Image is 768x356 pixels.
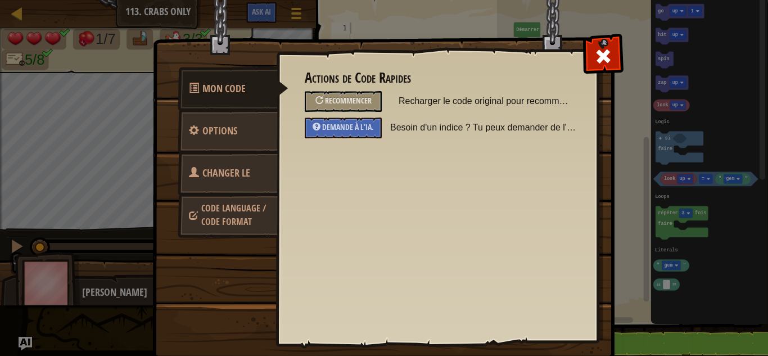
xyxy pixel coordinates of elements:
a: Mon Code [178,67,288,111]
div: Recharger le code original pour recommencer le niveau [305,91,382,112]
span: Configurer les réglages [202,124,237,138]
div: Demande à l'IA. [305,118,382,138]
a: Options [178,109,278,153]
span: Demande à l'IA. [322,121,374,132]
span: Choisissez votre héros, langage [189,166,250,208]
span: Besoin d'un indice ? Tu peux demander de l'aide à l'IA. [390,118,578,138]
h3: Actions de Code Rapides [305,70,570,85]
span: Actions de Code Rapides [202,82,246,96]
span: Recharger le code original pour recommencer le niveau [399,91,570,111]
span: Choisissez votre héros, langage [201,202,266,228]
span: Recommencer [325,95,372,106]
